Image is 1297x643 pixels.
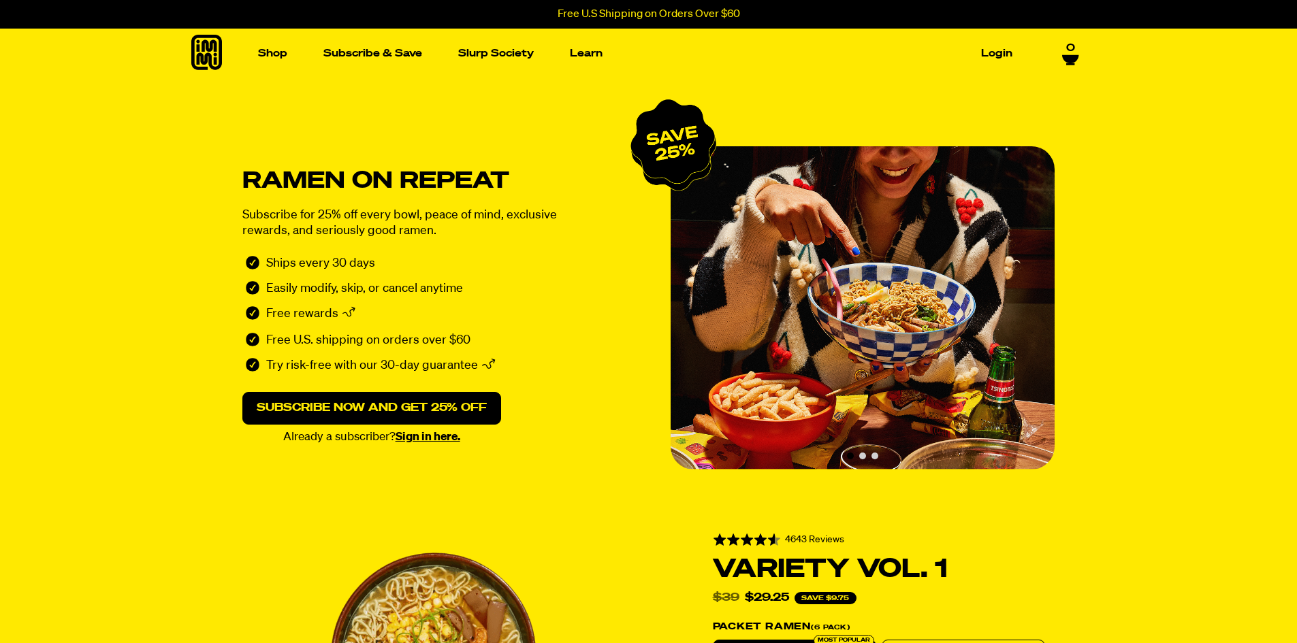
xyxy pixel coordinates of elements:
[564,43,608,64] a: Learn
[242,172,637,191] h1: Ramen on repeat
[396,431,460,443] a: Sign in here.
[713,622,1045,631] label: (6 Pack)
[266,256,375,271] p: Ships every 30 days
[976,43,1018,64] a: Login
[266,333,470,348] p: Free U.S. shipping on orders over $60
[318,43,428,64] a: Subscribe & Save
[253,29,1018,78] nav: Main navigation
[266,306,338,324] p: Free rewards
[266,358,478,376] p: Try risk-free with our 30-day guarantee
[1066,42,1075,54] span: 0
[1062,42,1079,65] a: 0
[713,558,1045,581] h1: Variety Vol. 1
[242,392,501,425] a: Subscribe now and get 25% off
[713,593,739,604] del: $39
[795,592,856,604] span: Save $9.75
[745,593,789,604] div: $29.25
[847,452,878,459] div: Carousel pagination
[558,8,740,20] p: Free U.S Shipping on Orders Over $60
[713,622,812,631] o: Packet Ramen
[253,43,293,64] a: Shop
[453,43,539,64] a: Slurp Society
[266,281,463,297] p: Easily modify, skip, or cancel anytime
[242,208,590,239] p: Subscribe for 25% off every bowl, peace of mind, exclusive rewards, and seriously good ramen.
[785,535,844,544] span: 4643 Reviews
[671,146,1055,469] div: Slide 1 of 3
[242,431,501,443] p: Already a subscriber?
